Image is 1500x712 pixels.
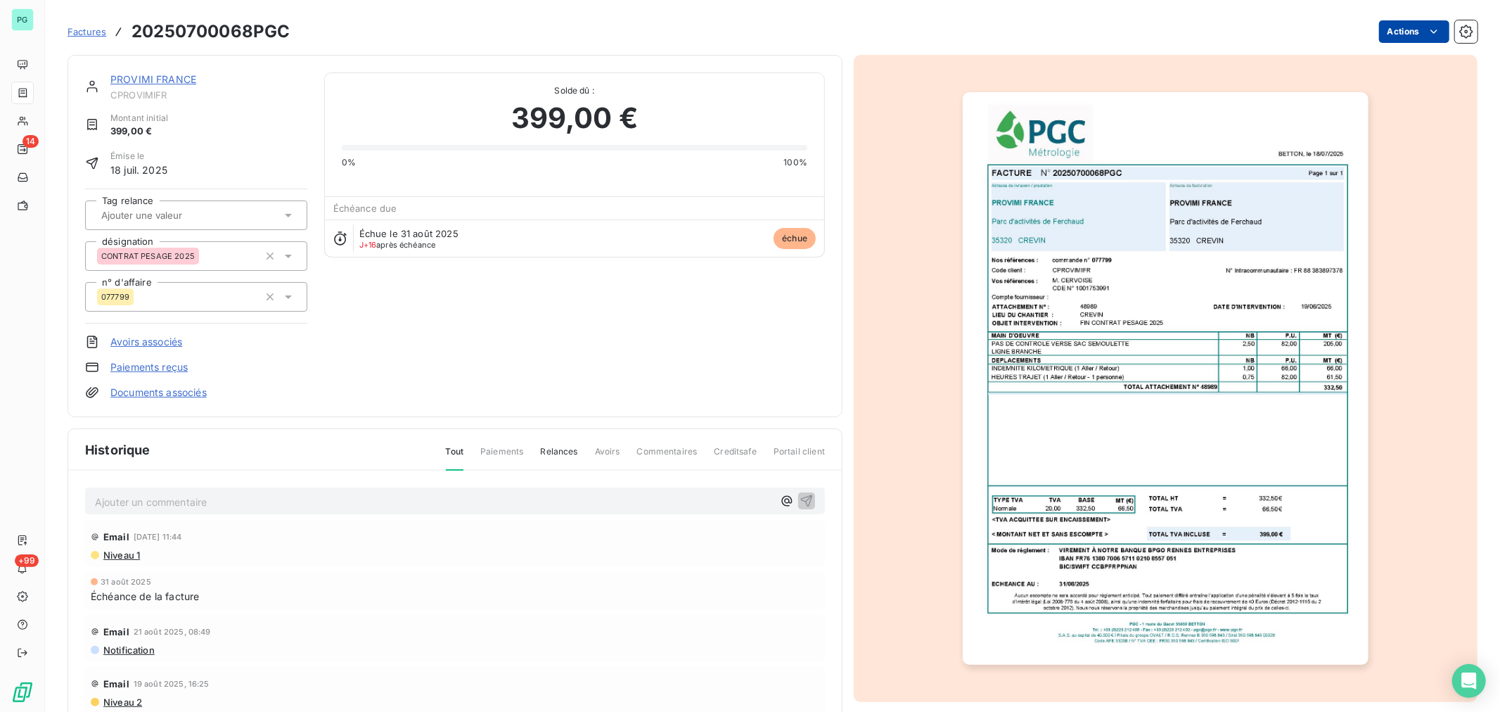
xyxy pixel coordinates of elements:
span: Échéance de la facture [91,589,199,604]
span: échue [774,228,816,249]
span: Portail client [774,445,825,469]
span: 100% [783,156,807,169]
span: Factures [68,26,106,37]
button: Actions [1379,20,1449,43]
span: 399,00 € [511,97,638,139]
input: Ajouter une valeur [100,209,241,222]
span: Relances [540,445,577,469]
span: Tout [446,445,464,471]
img: Logo LeanPay [11,681,34,704]
h3: 20250700068PGC [132,19,290,44]
a: Paiements reçus [110,360,188,374]
span: [DATE] 11:44 [134,533,182,541]
span: 18 juil. 2025 [110,163,167,177]
span: Avoirs [595,445,620,469]
span: 14 [23,135,39,148]
span: Solde dû : [342,84,807,97]
div: PG [11,8,34,31]
span: Historique [85,440,150,459]
span: J+16 [359,240,377,250]
span: +99 [15,554,39,567]
div: Open Intercom Messenger [1452,664,1486,698]
a: Factures [68,25,106,39]
span: Échue le 31 août 2025 [359,228,459,239]
a: Avoirs associés [110,335,182,349]
span: Émise le [110,150,167,163]
span: Niveau 2 [102,697,142,708]
span: après échéance [359,241,436,249]
span: Email [103,626,129,637]
span: 31 août 2025 [101,578,151,586]
span: Montant initial [110,112,168,125]
a: PROVIMI FRANCE [110,73,196,85]
img: invoice_thumbnail [963,92,1368,665]
span: Email [103,531,129,542]
span: Échéance due [333,203,397,214]
span: Email [103,678,129,689]
span: CONTRAT PESAGE 2025 [101,252,195,260]
span: Commentaires [637,445,698,469]
span: Paiements [480,445,523,469]
span: Niveau 1 [102,549,140,561]
span: 0% [342,156,356,169]
span: 077799 [101,293,129,301]
a: Documents associés [110,386,207,400]
span: CPROVIMIFR [110,89,307,101]
span: 19 août 2025, 16:25 [134,680,210,688]
span: Notification [102,644,155,656]
span: 21 août 2025, 08:49 [134,628,211,636]
span: Creditsafe [714,445,757,469]
span: 399,00 € [110,125,168,139]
